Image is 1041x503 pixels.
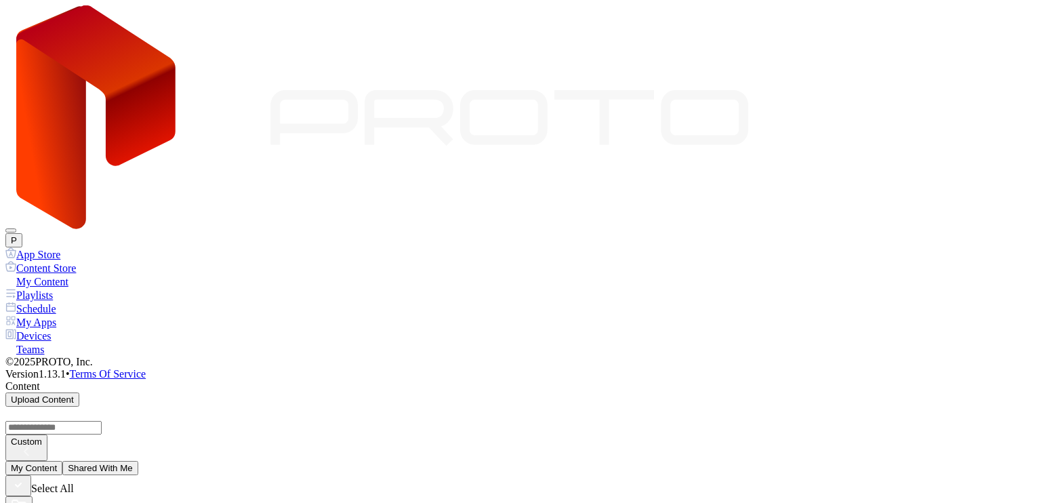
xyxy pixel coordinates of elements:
button: Upload Content [5,393,79,407]
a: My Content [5,275,1036,288]
a: App Store [5,247,1036,261]
span: Select All [31,483,74,494]
button: P [5,233,22,247]
a: Teams [5,342,1036,356]
a: Schedule [5,302,1036,315]
div: Content [5,380,1036,393]
div: Upload Content [11,395,74,405]
div: © 2025 PROTO, Inc. [5,356,1036,368]
button: Custom [5,435,47,461]
a: Terms Of Service [70,368,146,380]
a: Devices [5,329,1036,342]
a: Content Store [5,261,1036,275]
a: Playlists [5,288,1036,302]
button: My Content [5,461,62,475]
span: Version 1.13.1 • [5,368,70,380]
button: Shared With Me [62,461,138,475]
div: Custom [11,437,42,447]
a: My Apps [5,315,1036,329]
